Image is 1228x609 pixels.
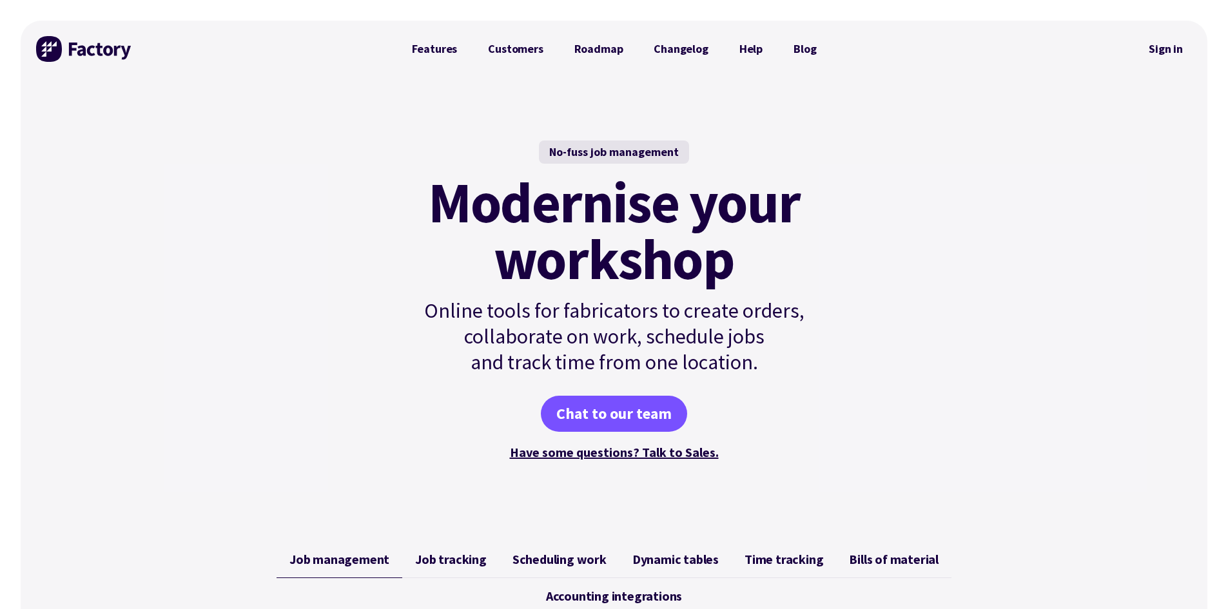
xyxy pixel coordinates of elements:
[473,36,558,62] a: Customers
[36,36,133,62] img: Factory
[638,36,723,62] a: Changelog
[510,444,719,460] a: Have some questions? Talk to Sales.
[415,552,487,567] span: Job tracking
[396,36,473,62] a: Features
[1140,34,1192,64] a: Sign in
[396,298,832,375] p: Online tools for fabricators to create orders, collaborate on work, schedule jobs and track time ...
[559,36,639,62] a: Roadmap
[632,552,719,567] span: Dynamic tables
[539,140,689,164] div: No-fuss job management
[724,36,778,62] a: Help
[428,174,800,287] mark: Modernise your workshop
[1164,547,1228,609] iframe: Chat Widget
[849,552,939,567] span: Bills of material
[778,36,832,62] a: Blog
[541,396,687,432] a: Chat to our team
[512,552,607,567] span: Scheduling work
[745,552,823,567] span: Time tracking
[289,552,389,567] span: Job management
[1140,34,1192,64] nav: Secondary Navigation
[546,588,682,604] span: Accounting integrations
[396,36,832,62] nav: Primary Navigation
